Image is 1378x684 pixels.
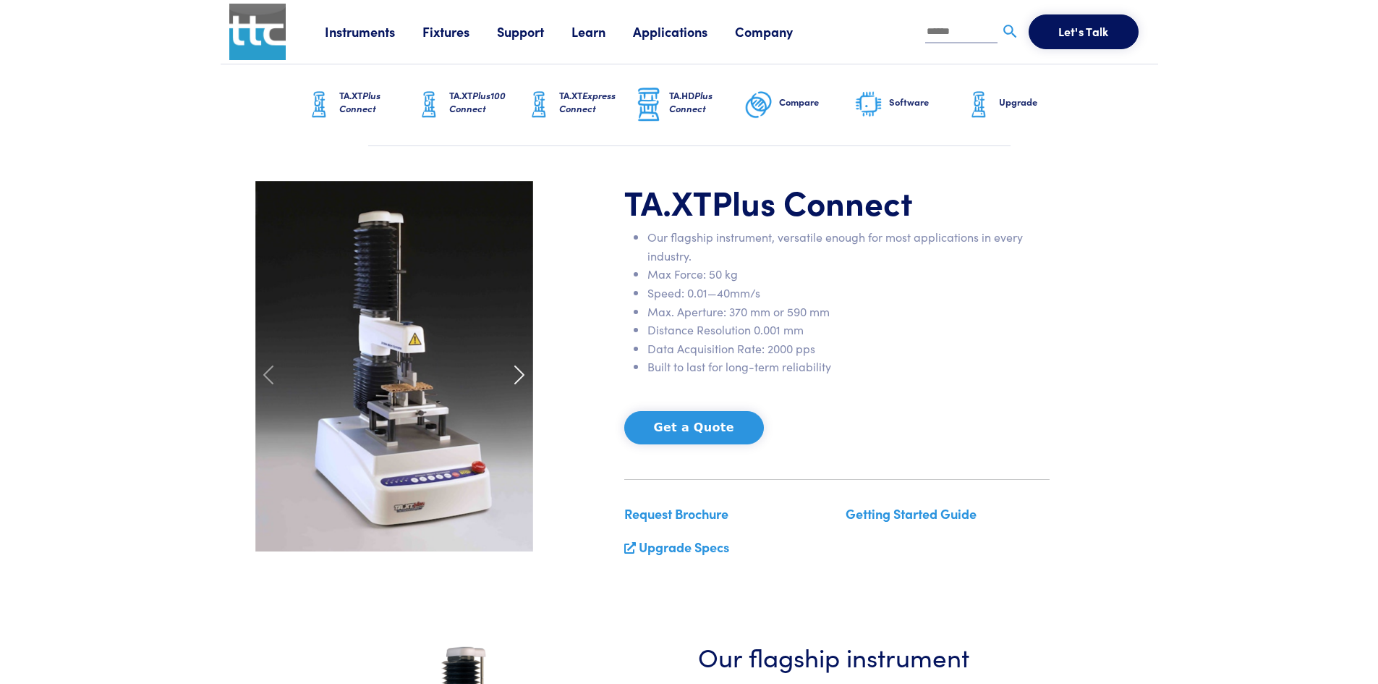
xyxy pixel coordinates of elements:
a: Applications [633,22,735,41]
a: TA.HDPlus Connect [634,64,744,145]
a: TA.XTPlus100 Connect [414,64,524,145]
button: Get a Quote [624,411,764,444]
h6: Upgrade [999,96,1074,109]
li: Distance Resolution 0.001 mm [647,321,1050,339]
a: Software [854,64,964,145]
img: ta-xt-graphic.png [964,87,993,123]
img: ta-xt-graphic.png [414,87,443,123]
a: Instruments [325,22,422,41]
h6: TA.XT [339,89,414,115]
a: TA.XTExpress Connect [524,64,634,145]
h6: Compare [779,96,854,109]
img: ta-xt-graphic.png [305,87,333,123]
a: Company [735,22,820,41]
a: Upgrade [964,64,1074,145]
li: Max Force: 50 kg [647,265,1050,284]
h6: TA.XT [559,89,634,115]
h6: Software [889,96,964,109]
button: Let's Talk [1029,14,1139,49]
img: ta-xt-graphic.png [524,87,553,123]
span: Plus Connect [669,88,713,115]
a: Compare [744,64,854,145]
a: Learn [571,22,633,41]
li: Built to last for long-term reliability [647,358,1050,376]
a: TA.XTPlus Connect [305,64,414,145]
h6: TA.XT [449,89,524,115]
span: Plus Connect [339,88,380,115]
a: Fixtures [422,22,497,41]
li: Max. Aperture: 370 mm or 590 mm [647,303,1050,321]
span: Express Connect [559,88,616,115]
img: ta-hd-graphic.png [634,86,663,124]
li: Our flagship instrument, versatile enough for most applications in every industry. [647,228,1050,265]
h3: Our flagship instrument [698,638,976,674]
img: ttc_logo_1x1_v1.0.png [229,4,286,60]
img: compare-graphic.png [744,87,773,123]
h6: TA.HD [669,89,744,115]
img: carousel-ta-xt-plus-cracker.jpg [255,181,533,552]
a: Upgrade Specs [639,538,729,556]
span: Plus Connect [712,178,913,224]
a: Getting Started Guide [846,504,977,523]
h1: TA.XT [624,181,1050,223]
span: Plus100 Connect [449,88,506,115]
a: Request Brochure [624,504,728,523]
a: Support [497,22,571,41]
li: Speed: 0.01—40mm/s [647,284,1050,303]
img: software-graphic.png [854,90,883,120]
li: Data Acquisition Rate: 2000 pps [647,339,1050,358]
